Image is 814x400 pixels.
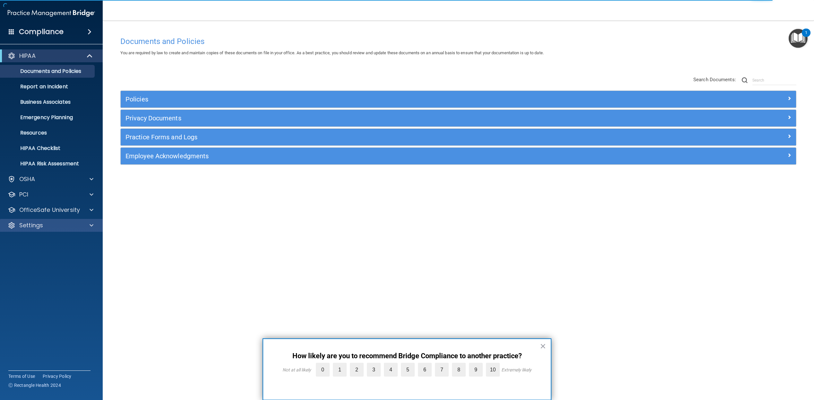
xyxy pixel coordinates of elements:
p: OSHA [19,175,35,183]
button: Open Resource Center, 1 new notification [789,29,808,48]
p: Resources [4,130,92,136]
span: Ⓒ Rectangle Health 2024 [8,382,61,388]
h4: Compliance [19,27,64,36]
p: Emergency Planning [4,114,92,121]
p: PCI [19,191,28,198]
div: Not at all likely [282,367,311,372]
input: Search [752,75,796,85]
img: PMB logo [8,7,95,20]
label: 5 [401,363,415,377]
h5: Practice Forms and Logs [126,134,622,141]
p: How likely are you to recommend Bridge Compliance to another practice? [276,352,538,360]
p: OfficeSafe University [19,206,80,214]
label: 9 [469,363,483,377]
div: Extremely likely [501,367,532,372]
p: HIPAA [19,52,36,60]
label: 1 [333,363,347,377]
h4: Documents and Policies [120,37,796,46]
p: Report an Incident [4,83,92,90]
label: 2 [350,363,364,377]
a: Terms of Use [8,373,35,379]
label: 0 [316,363,330,377]
label: 6 [418,363,432,377]
span: You are required by law to create and maintain copies of these documents on file in your office. ... [120,50,544,55]
p: HIPAA Checklist [4,145,92,152]
label: 10 [486,363,500,377]
h5: Privacy Documents [126,115,622,122]
p: Documents and Policies [4,68,92,74]
label: 7 [435,363,449,377]
span: Search Documents: [693,77,736,83]
button: Close [540,341,546,351]
label: 3 [367,363,381,377]
p: Settings [19,222,43,229]
p: Business Associates [4,99,92,105]
label: 8 [452,363,466,377]
p: HIPAA Risk Assessment [4,161,92,167]
a: Privacy Policy [43,373,72,379]
h5: Employee Acknowledgments [126,152,622,160]
label: 4 [384,363,398,377]
h5: Policies [126,96,622,103]
img: ic-search.3b580494.png [742,77,748,83]
div: 1 [805,33,807,41]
